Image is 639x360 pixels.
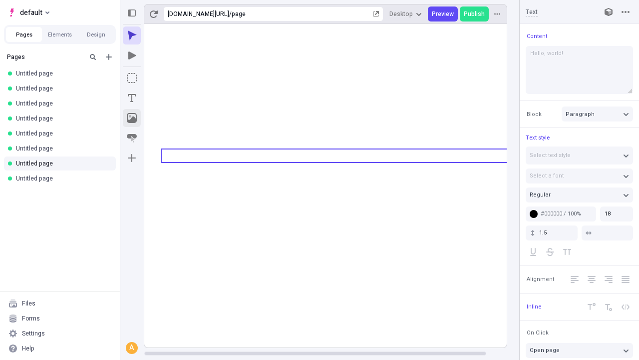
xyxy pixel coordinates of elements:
[20,6,42,18] span: default
[22,329,45,337] div: Settings
[168,10,229,18] div: [URL][DOMAIN_NAME]
[526,168,633,183] button: Select a font
[618,299,633,314] button: Code
[562,106,633,121] button: Paragraph
[526,133,550,142] span: Text style
[78,27,114,42] button: Design
[525,301,544,313] button: Inline
[525,108,544,120] button: Block
[460,6,489,21] button: Publish
[527,303,542,310] span: Inline
[526,187,633,202] button: Regular
[16,114,108,122] div: Untitled page
[16,144,108,152] div: Untitled page
[584,272,599,287] button: Center Align
[527,32,547,40] span: Content
[123,129,141,147] button: Button
[525,30,549,42] button: Content
[530,171,564,180] span: Select a font
[123,109,141,127] button: Image
[389,10,413,18] span: Desktop
[530,190,551,199] span: Regular
[566,110,595,118] span: Paragraph
[22,314,40,322] div: Forms
[432,10,454,18] span: Preview
[123,89,141,107] button: Text
[541,210,592,217] div: #000000 / 100%
[16,84,108,92] div: Untitled page
[464,10,485,18] span: Publish
[530,151,571,159] span: Select text style
[526,343,633,358] button: Open page
[385,6,426,21] button: Desktop
[526,146,633,164] button: Select text style
[527,275,554,283] span: Alignment
[618,272,633,287] button: Justify
[526,206,596,221] button: #000000 / 100%
[42,27,78,42] button: Elements
[16,174,108,182] div: Untitled page
[22,299,35,307] div: Files
[16,69,108,77] div: Untitled page
[229,10,232,18] div: /
[16,129,108,137] div: Untitled page
[7,53,83,61] div: Pages
[22,344,34,352] div: Help
[525,273,556,285] button: Alignment
[530,346,560,354] span: Open page
[584,299,599,314] button: Superscript
[6,27,42,42] button: Pages
[127,343,137,353] div: A
[567,272,582,287] button: Left Align
[103,51,115,63] button: Add new
[527,110,542,118] span: Block
[232,10,371,18] div: page
[123,69,141,87] button: Box
[601,299,616,314] button: Subscript
[526,46,633,94] textarea: Hello, world!
[4,5,53,20] button: Select site
[525,327,551,339] button: On Click
[16,99,108,107] div: Untitled page
[16,159,108,167] div: Untitled page
[601,272,616,287] button: Right Align
[527,329,549,336] span: On Click
[428,6,458,21] button: Preview
[526,7,591,16] input: Text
